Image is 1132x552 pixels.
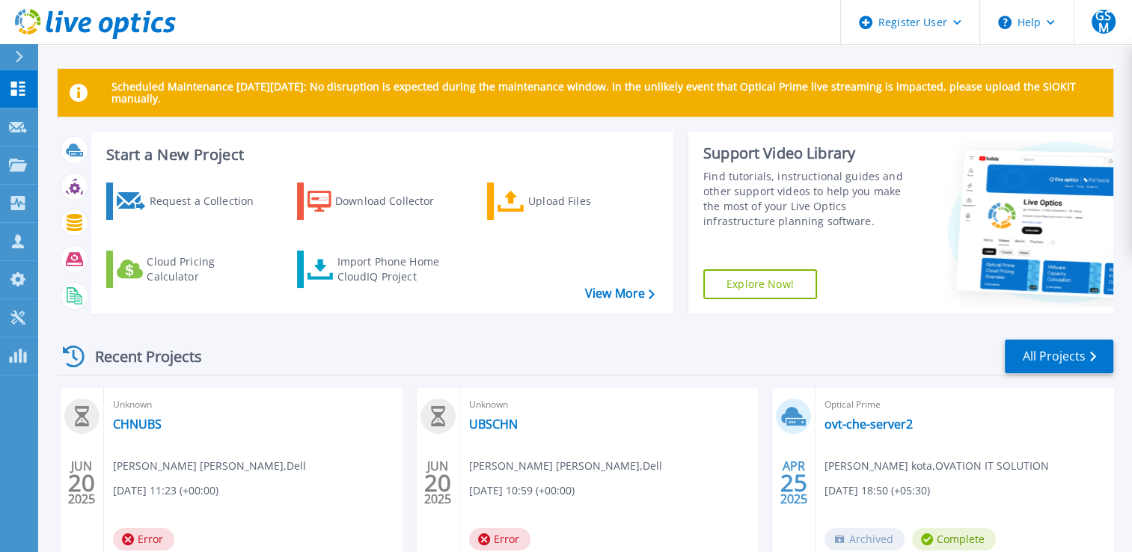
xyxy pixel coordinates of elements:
a: Explore Now! [703,269,817,299]
div: Cloud Pricing Calculator [147,254,266,284]
span: [DATE] 11:23 (+00:00) [113,482,218,499]
div: Find tutorials, instructional guides and other support videos to help you make the most of your L... [703,169,917,229]
div: Import Phone Home CloudIQ Project [337,254,453,284]
div: Download Collector [335,186,455,216]
span: [PERSON_NAME] [PERSON_NAME] , Dell [113,458,306,474]
div: Support Video Library [703,144,917,163]
a: Upload Files [487,183,654,220]
a: ovt-che-server2 [824,417,913,432]
span: Unknown [469,396,749,413]
span: 25 [780,476,807,489]
a: Request a Collection [106,183,273,220]
a: UBSCHN [469,417,518,432]
span: [PERSON_NAME] [PERSON_NAME] , Dell [469,458,662,474]
span: GSM [1092,10,1116,34]
div: Upload Files [528,186,648,216]
div: JUN 2025 [423,456,452,510]
span: Error [469,528,530,551]
a: All Projects [1005,340,1113,373]
span: Unknown [113,396,393,413]
a: Download Collector [297,183,464,220]
a: View More [585,286,655,301]
span: Error [113,528,174,551]
a: Cloud Pricing Calculator [106,251,273,288]
span: Complete [912,528,996,551]
span: Optical Prime [824,396,1104,413]
h3: Start a New Project [106,147,654,163]
p: Scheduled Maintenance [DATE][DATE]: No disruption is expected during the maintenance window. In t... [111,81,1101,105]
span: [DATE] 10:59 (+00:00) [469,482,575,499]
a: CHNUBS [113,417,162,432]
div: Recent Projects [58,338,222,375]
div: JUN 2025 [67,456,96,510]
span: 20 [424,476,451,489]
span: Archived [824,528,905,551]
span: [DATE] 18:50 (+05:30) [824,482,930,499]
span: [PERSON_NAME] kota , OVATION IT SOLUTION [824,458,1049,474]
div: APR 2025 [780,456,808,510]
span: 20 [68,476,95,489]
div: Request a Collection [149,186,269,216]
